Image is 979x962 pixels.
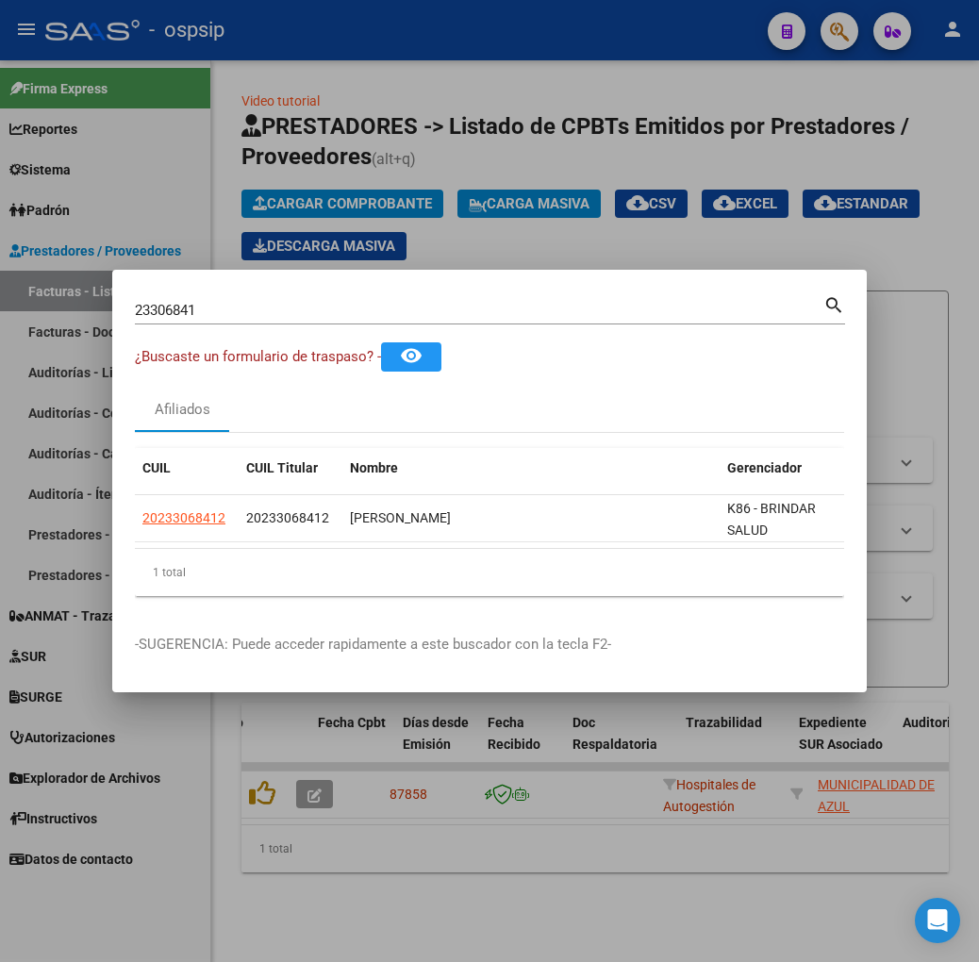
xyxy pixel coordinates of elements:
[155,399,210,421] div: Afiliados
[246,510,329,525] span: 20233068412
[142,460,171,475] span: CUIL
[915,898,960,943] div: Open Intercom Messenger
[135,448,239,489] datatable-header-cell: CUIL
[720,448,862,489] datatable-header-cell: Gerenciador
[135,348,381,365] span: ¿Buscaste un formulario de traspaso? -
[135,634,844,655] p: -SUGERENCIA: Puede acceder rapidamente a este buscador con la tecla F2-
[239,448,342,489] datatable-header-cell: CUIL Titular
[350,507,712,529] div: [PERSON_NAME]
[142,510,225,525] span: 20233068412
[727,501,816,538] span: K86 - BRINDAR SALUD
[727,460,802,475] span: Gerenciador
[400,344,423,367] mat-icon: remove_red_eye
[350,460,398,475] span: Nombre
[135,549,844,596] div: 1 total
[246,460,318,475] span: CUIL Titular
[342,448,720,489] datatable-header-cell: Nombre
[823,292,845,315] mat-icon: search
